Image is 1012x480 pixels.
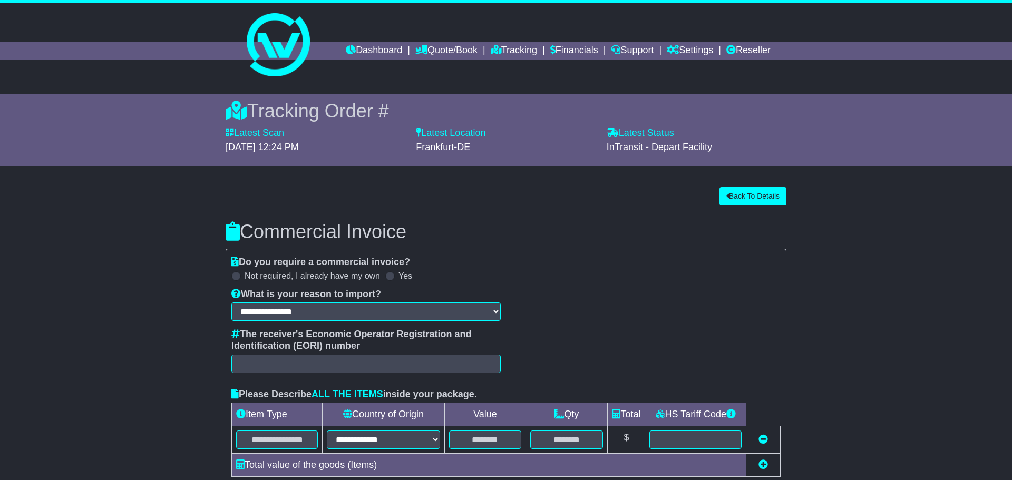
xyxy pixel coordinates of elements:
[415,42,478,60] a: Quote/Book
[346,42,402,60] a: Dashboard
[232,403,323,426] td: Item Type
[758,434,768,445] a: Remove this item
[758,459,768,470] a: Add new item
[231,329,501,351] label: The receiver's Economic Operator Registration and Identification (EORI) number
[491,42,537,60] a: Tracking
[550,42,598,60] a: Financials
[226,142,299,152] span: [DATE] 12:24 PM
[226,128,284,139] label: Latest Scan
[231,257,410,268] label: Do you require a commercial invoice?
[726,42,771,60] a: Reseller
[667,42,713,60] a: Settings
[245,271,380,281] label: Not required, I already have my own
[231,458,736,472] div: Total value of the goods ( Items)
[231,389,477,400] label: Please Describe inside your package.
[226,100,786,122] div: Tracking Order #
[444,403,526,426] td: Value
[608,426,645,454] td: $
[607,128,674,139] label: Latest Status
[398,271,412,281] label: Yes
[526,403,608,426] td: Qty
[719,187,786,205] button: Back To Details
[611,42,654,60] a: Support
[645,403,746,426] td: HS Tariff Code
[323,403,444,426] td: Country of Origin
[226,221,786,242] h3: Commercial Invoice
[416,128,485,139] label: Latest Location
[312,389,383,399] span: ALL THE ITEMS
[608,403,645,426] td: Total
[416,142,470,152] span: Frankfurt-DE
[231,289,381,300] label: What is your reason to import?
[607,142,712,152] span: InTransit - Depart Facility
